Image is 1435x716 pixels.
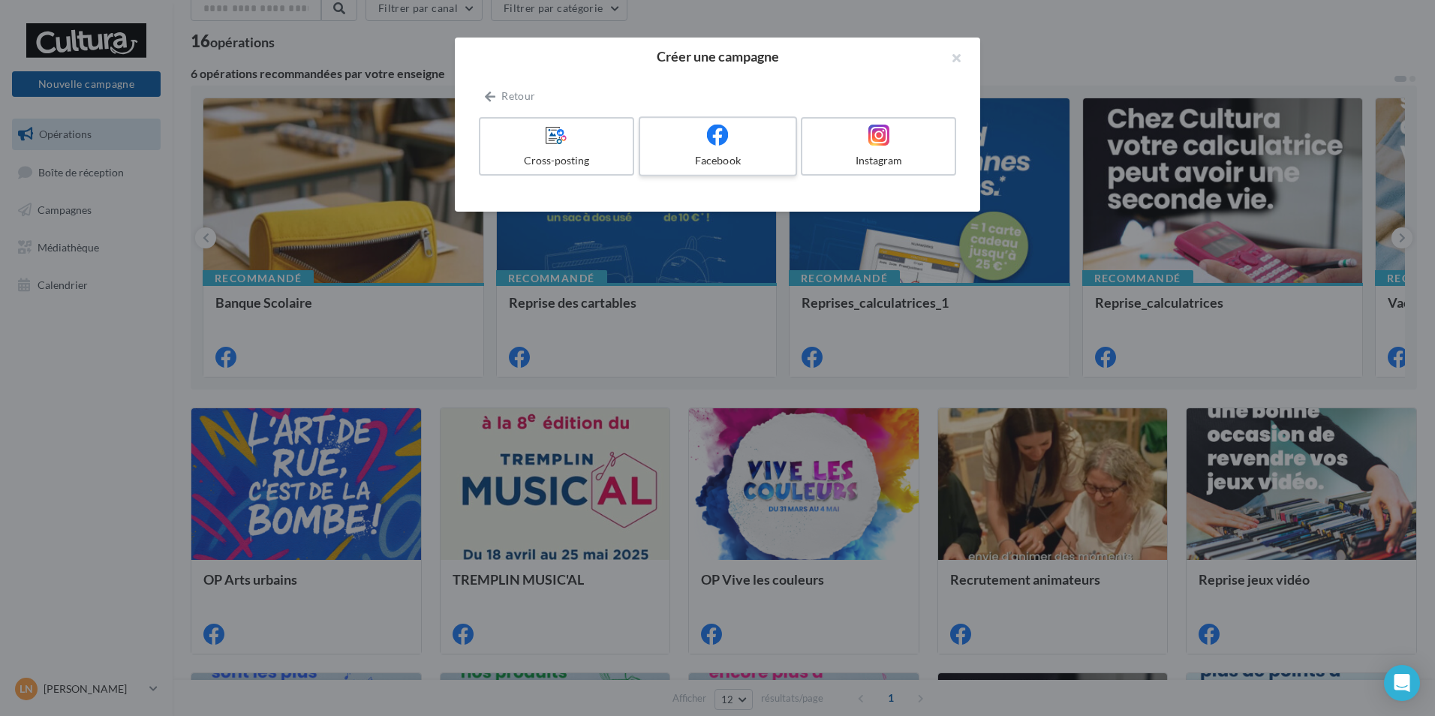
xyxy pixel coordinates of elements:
div: Cross-posting [486,153,627,168]
div: Facebook [646,153,789,168]
button: Retour [479,87,541,105]
div: Instagram [808,153,949,168]
h2: Créer une campagne [479,50,956,63]
div: Open Intercom Messenger [1384,665,1420,701]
